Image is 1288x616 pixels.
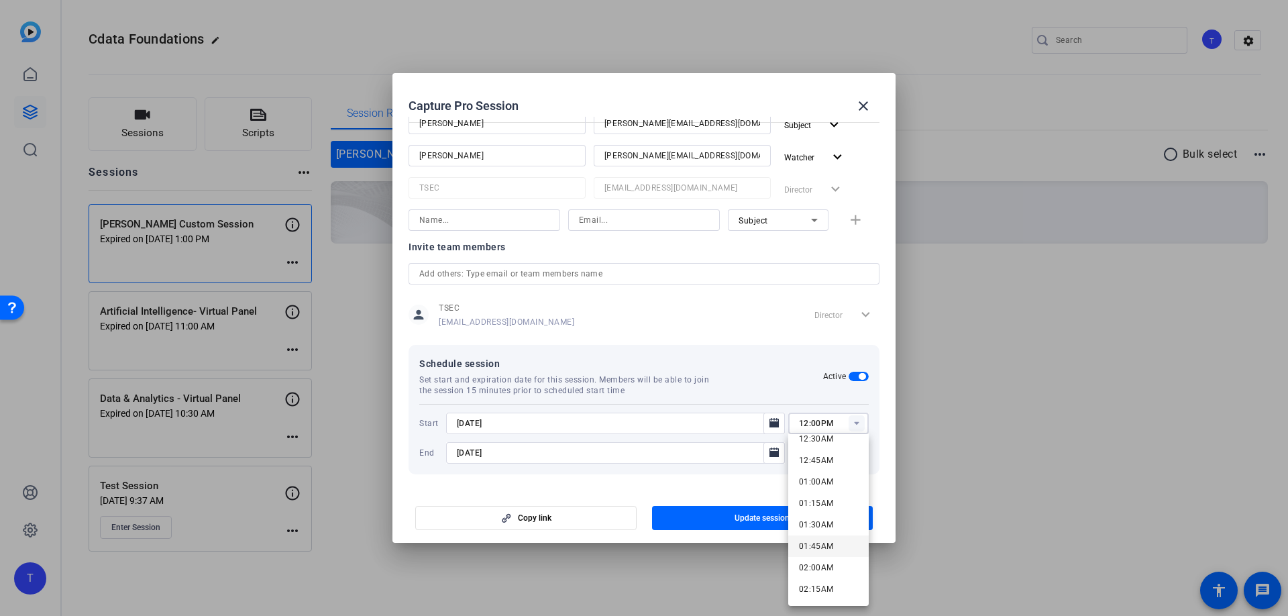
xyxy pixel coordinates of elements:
mat-icon: close [855,98,871,114]
span: End [419,448,443,458]
span: 01:00AM [799,477,834,486]
span: Set start and expiration date for this session. Members will be able to join the session 15 minut... [419,374,722,396]
input: Name... [419,148,575,164]
button: Open calendar [763,442,785,464]
span: 01:45AM [799,542,834,551]
mat-icon: expand_more [829,149,846,166]
input: Email... [604,180,760,196]
button: Open calendar [763,413,785,434]
button: Update session [652,506,873,530]
input: Name... [419,180,575,196]
input: Name... [419,115,575,132]
span: 01:30AM [799,520,834,529]
span: Update session [735,513,790,523]
input: Time [799,415,869,431]
button: Subject [779,113,848,137]
span: Schedule session [419,356,823,372]
button: Copy link [415,506,637,530]
span: 12:45AM [799,456,834,465]
div: Capture Pro Session [409,90,879,122]
span: 12:30AM [799,434,834,444]
input: Choose expiration date [457,445,761,461]
mat-icon: expand_more [826,117,843,134]
span: Start [419,418,443,429]
button: Watcher [779,145,851,169]
input: Choose start date [457,415,761,431]
span: 02:15AM [799,584,834,594]
input: Email... [579,212,709,228]
input: Email... [604,148,760,164]
span: 02:00AM [799,563,834,572]
mat-icon: person [409,305,429,325]
div: Invite team members [409,239,879,255]
input: Add others: Type email or team members name [419,266,869,282]
span: [EMAIL_ADDRESS][DOMAIN_NAME] [439,317,574,327]
span: Subject [784,121,811,130]
span: Subject [739,216,768,225]
input: Email... [604,115,760,132]
span: TSEC [439,303,574,313]
span: 01:15AM [799,499,834,508]
input: Name... [419,212,549,228]
span: Watcher [784,153,814,162]
span: Copy link [518,513,551,523]
h2: Active [823,371,847,382]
